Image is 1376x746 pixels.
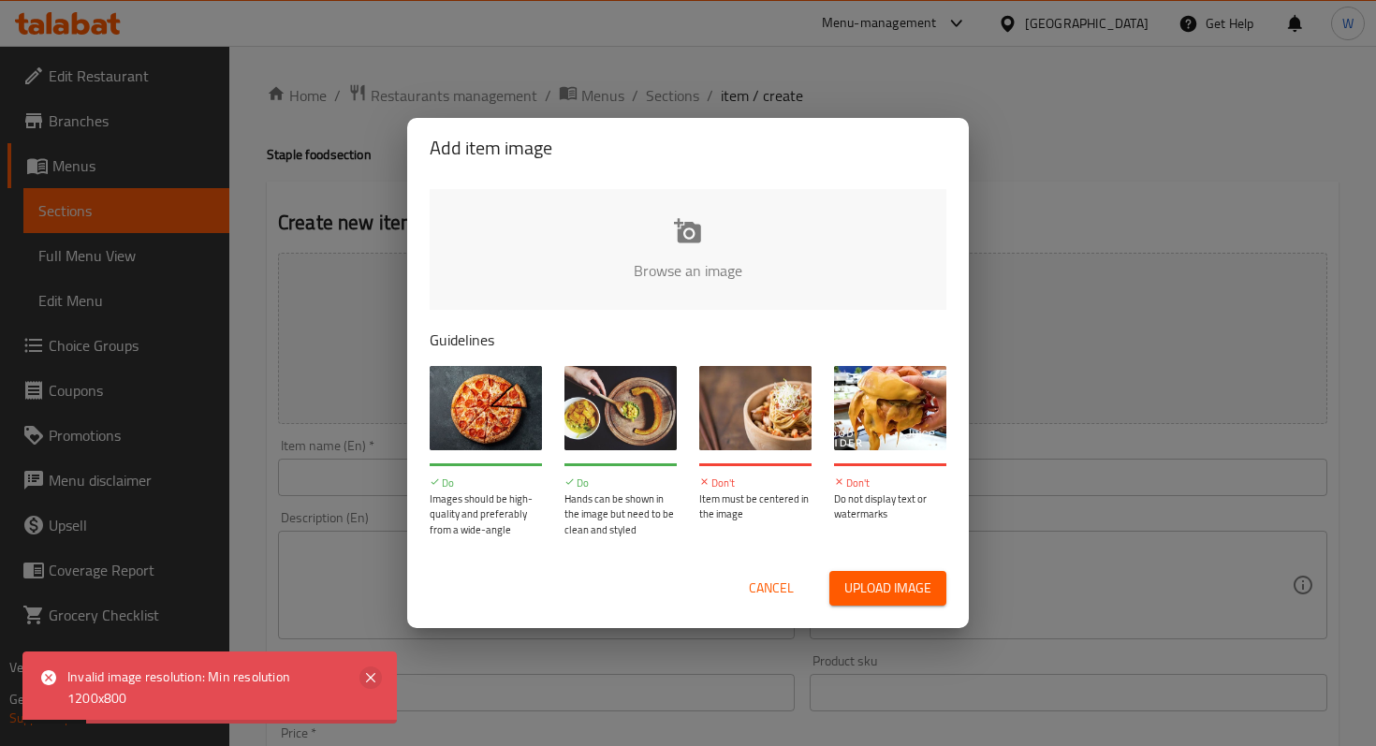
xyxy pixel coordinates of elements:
img: guide-img-1@3x.jpg [430,366,542,450]
p: Don't [699,475,812,491]
p: Do not display text or watermarks [834,491,946,522]
button: Upload image [829,571,946,606]
p: Do [564,475,677,491]
img: guide-img-4@3x.jpg [834,366,946,450]
p: Item must be centered in the image [699,491,812,522]
p: Guidelines [430,329,946,351]
h2: Add item image [430,133,946,163]
span: Upload image [844,577,931,600]
button: Cancel [741,571,801,606]
img: guide-img-2@3x.jpg [564,366,677,450]
p: Do [430,475,542,491]
div: Invalid image resolution: Min resolution 1200x800 [67,666,344,709]
p: Don't [834,475,946,491]
p: Hands can be shown in the image but need to be clean and styled [564,491,677,538]
img: guide-img-3@3x.jpg [699,366,812,450]
p: Images should be high-quality and preferably from a wide-angle [430,491,542,538]
span: Cancel [749,577,794,600]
